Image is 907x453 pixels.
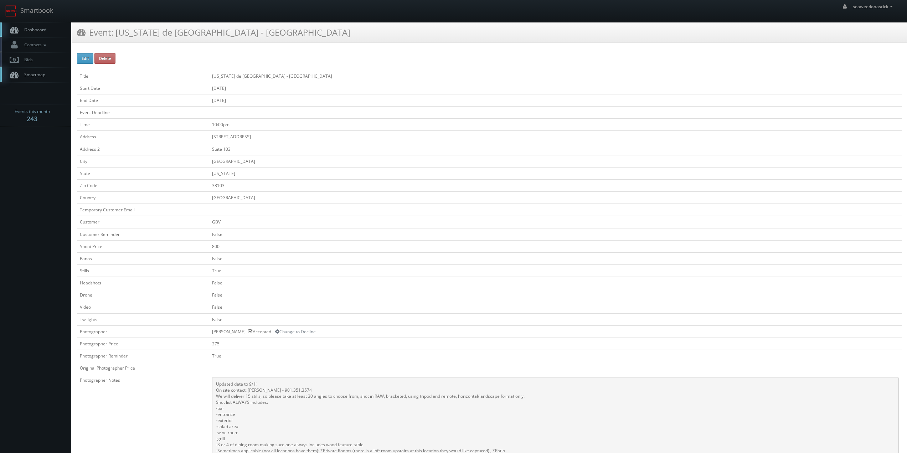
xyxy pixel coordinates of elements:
[77,192,209,204] td: Country
[77,338,209,350] td: Photographer Price
[77,26,350,38] h3: Event: [US_STATE] de [GEOGRAPHIC_DATA] - [GEOGRAPHIC_DATA]
[77,252,209,264] td: Panos
[209,313,902,325] td: False
[21,42,48,48] span: Contacts
[77,325,209,338] td: Photographer
[15,108,50,115] span: Events this month
[209,143,902,155] td: Suite 103
[77,167,209,179] td: State
[77,143,209,155] td: Address 2
[209,252,902,264] td: False
[209,277,902,289] td: False
[27,114,37,123] strong: 243
[77,119,209,131] td: Time
[77,240,209,252] td: Shoot Price
[77,313,209,325] td: Twilights
[77,131,209,143] td: Address
[77,264,209,277] td: Stills
[209,240,902,252] td: 800
[209,289,902,301] td: False
[21,57,33,63] span: Bids
[77,362,209,374] td: Original Photographer Price
[77,301,209,313] td: Video
[209,192,902,204] td: [GEOGRAPHIC_DATA]
[77,204,209,216] td: Temporary Customer Email
[209,179,902,191] td: 38103
[94,53,115,64] button: Delete
[21,72,45,78] span: Smartmap
[209,82,902,94] td: [DATE]
[77,82,209,94] td: Start Date
[77,277,209,289] td: Headshots
[275,329,316,335] a: Change to Decline
[77,179,209,191] td: Zip Code
[209,350,902,362] td: True
[209,119,902,131] td: 10:00pm
[209,264,902,277] td: True
[853,4,895,10] span: seaweedonastick
[209,94,902,106] td: [DATE]
[77,70,209,82] td: Title
[209,216,902,228] td: GBV
[77,289,209,301] td: Drone
[77,350,209,362] td: Photographer Reminder
[209,167,902,179] td: [US_STATE]
[209,70,902,82] td: [US_STATE] de [GEOGRAPHIC_DATA] - [GEOGRAPHIC_DATA]
[77,53,93,64] button: Edit
[209,155,902,167] td: [GEOGRAPHIC_DATA]
[77,155,209,167] td: City
[209,131,902,143] td: [STREET_ADDRESS]
[21,27,46,33] span: Dashboard
[209,325,902,338] td: [PERSON_NAME] - Accepted --
[209,338,902,350] td: 275
[5,5,17,17] img: smartbook-logo.png
[209,301,902,313] td: False
[77,94,209,106] td: End Date
[77,107,209,119] td: Event Deadline
[77,216,209,228] td: Customer
[77,228,209,240] td: Customer Reminder
[209,228,902,240] td: False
